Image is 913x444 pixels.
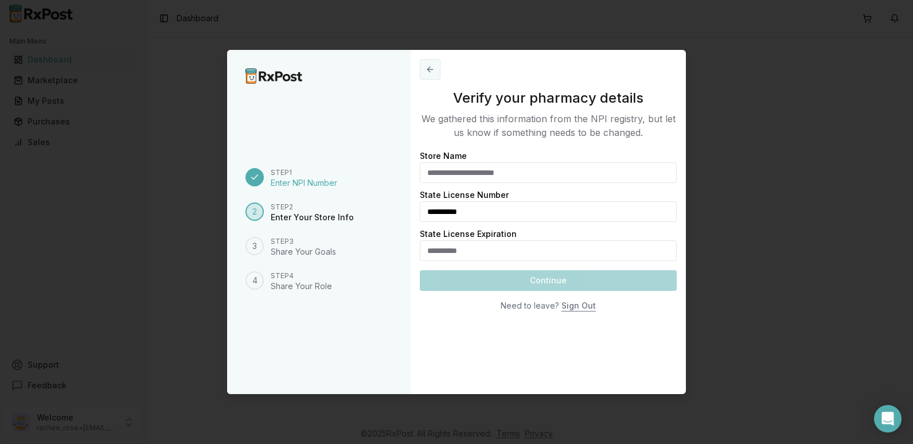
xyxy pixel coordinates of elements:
span: 4 [252,275,257,286]
h3: Verify your pharmacy details [420,89,677,107]
label: State License Expiration [420,229,517,239]
div: Step 2 [271,202,354,212]
div: Need to leave? [501,300,559,311]
img: RxPost Logo [245,68,303,84]
div: Step 1 [271,168,337,177]
span: 3 [252,240,257,252]
label: State License Number [420,190,509,200]
p: We gathered this information from the NPI registry, but let us know if something needs to be chan... [420,112,677,139]
button: Sign Out [561,295,596,316]
div: Share Your Role [271,281,332,292]
div: Enter NPI Number [271,177,337,189]
span: 2 [252,206,257,217]
label: Store Name [420,151,467,161]
div: Share Your Goals [271,246,336,258]
div: Step 3 [271,237,336,246]
div: Enter Your Store Info [271,212,354,223]
div: Step 4 [271,271,332,281]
